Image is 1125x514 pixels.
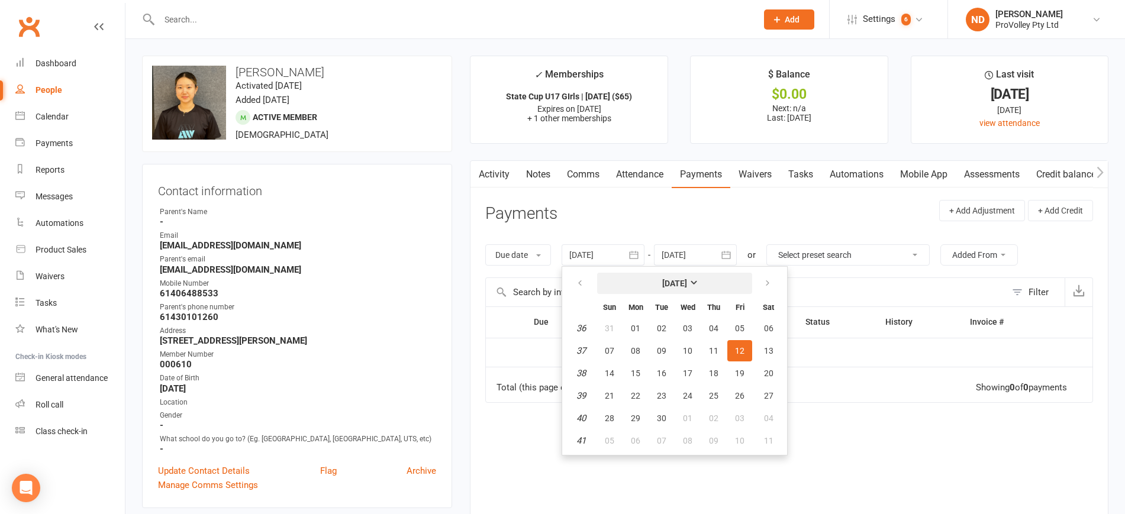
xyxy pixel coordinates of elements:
[753,430,784,451] button: 11
[559,161,608,188] a: Comms
[657,413,666,423] span: 30
[649,363,674,384] button: 16
[956,161,1028,188] a: Assessments
[701,363,726,384] button: 18
[15,237,125,263] a: Product Sales
[506,92,632,101] strong: State Cup U17 GIrls | [DATE] ($65)
[160,434,436,445] div: What school do you go to? (Eg. [GEOGRAPHIC_DATA], [GEOGRAPHIC_DATA], UTS, etc)
[1028,161,1104,188] a: Credit balance
[985,67,1034,88] div: Last visit
[735,391,744,400] span: 26
[701,430,726,451] button: 09
[236,95,289,105] time: Added [DATE]
[36,165,65,174] div: Reports
[597,408,622,429] button: 28
[657,368,666,378] span: 16
[160,230,436,241] div: Email
[780,161,821,188] a: Tasks
[683,413,692,423] span: 01
[976,383,1067,393] div: Showing of payments
[966,8,989,31] div: ND
[730,161,780,188] a: Waivers
[764,368,773,378] span: 20
[15,157,125,183] a: Reports
[675,430,700,451] button: 08
[675,385,700,406] button: 24
[649,430,674,451] button: 07
[605,346,614,355] span: 07
[36,298,57,308] div: Tasks
[534,69,542,80] i: ✓
[597,318,622,339] button: 31
[628,303,643,312] small: Monday
[701,104,876,122] p: Next: n/a Last: [DATE]
[160,216,436,227] strong: -
[160,278,436,289] div: Mobile Number
[527,114,611,123] span: + 1 other memberships
[158,180,436,198] h3: Contact information
[576,368,586,379] em: 38
[576,413,586,424] em: 40
[683,324,692,333] span: 03
[486,278,1006,306] input: Search by invoice number
[631,436,640,445] span: 06
[36,271,65,281] div: Waivers
[160,349,436,360] div: Member Number
[485,205,557,223] h3: Payments
[160,325,436,337] div: Address
[727,408,752,429] button: 03
[701,385,726,406] button: 25
[649,318,674,339] button: 02
[753,408,784,429] button: 04
[701,340,726,361] button: 11
[523,307,586,337] th: Due
[576,345,586,356] em: 37
[407,464,436,478] a: Archive
[15,365,125,392] a: General attendance kiosk mode
[753,340,784,361] button: 13
[470,161,518,188] a: Activity
[735,368,744,378] span: 19
[753,363,784,384] button: 20
[36,325,78,334] div: What's New
[15,418,125,445] a: Class kiosk mode
[649,340,674,361] button: 09
[1029,285,1049,299] div: Filter
[709,368,718,378] span: 18
[631,391,640,400] span: 22
[15,210,125,237] a: Automations
[603,303,616,312] small: Sunday
[236,130,328,140] span: [DEMOGRAPHIC_DATA]
[36,192,73,201] div: Messages
[160,383,436,394] strong: [DATE]
[12,474,40,502] div: Open Intercom Messenger
[15,77,125,104] a: People
[959,307,1055,337] th: Invoice #
[623,430,648,451] button: 06
[631,413,640,423] span: 29
[675,340,700,361] button: 10
[597,340,622,361] button: 07
[709,346,718,355] span: 11
[608,161,672,188] a: Attendance
[36,59,76,68] div: Dashboard
[158,478,258,492] a: Manage Comms Settings
[156,11,749,28] input: Search...
[160,264,436,275] strong: [EMAIL_ADDRESS][DOMAIN_NAME]
[735,413,744,423] span: 03
[320,464,337,478] a: Flag
[623,340,648,361] button: 08
[727,318,752,339] button: 05
[597,385,622,406] button: 21
[605,391,614,400] span: 21
[764,9,814,30] button: Add
[764,436,773,445] span: 11
[753,385,784,406] button: 27
[36,138,73,148] div: Payments
[681,303,695,312] small: Wednesday
[939,200,1025,221] button: + Add Adjustment
[15,290,125,316] a: Tasks
[36,426,88,436] div: Class check-in
[36,245,86,254] div: Product Sales
[576,390,586,401] em: 39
